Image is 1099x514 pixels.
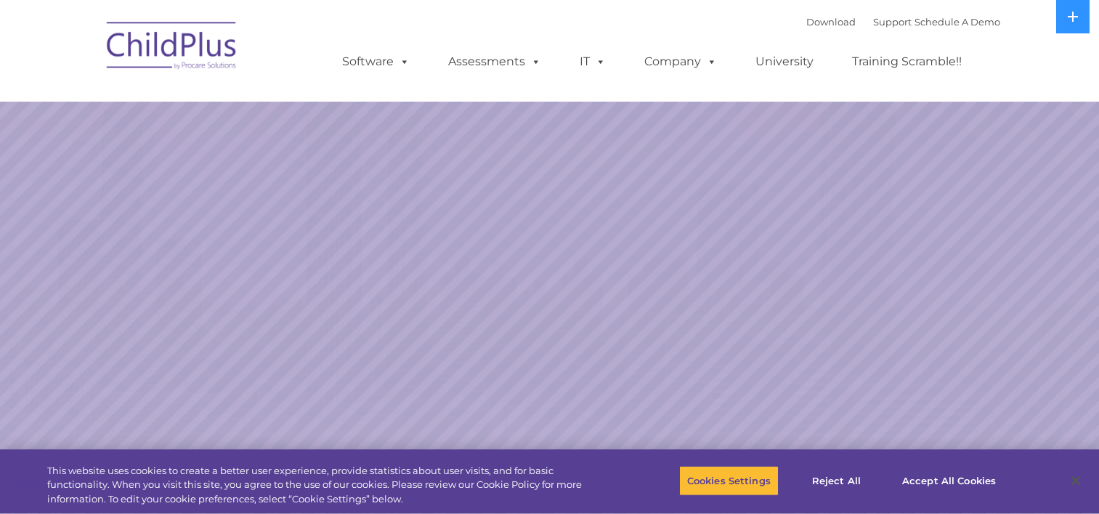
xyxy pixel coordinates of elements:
[894,465,1004,496] button: Accept All Cookies
[328,47,424,76] a: Software
[915,16,1000,28] a: Schedule A Demo
[679,465,779,496] button: Cookies Settings
[873,16,912,28] a: Support
[806,16,1000,28] font: |
[741,47,828,76] a: University
[791,465,882,496] button: Reject All
[806,16,856,28] a: Download
[630,47,731,76] a: Company
[838,47,976,76] a: Training Scramble!!
[1060,465,1092,497] button: Close
[100,12,245,84] img: ChildPlus by Procare Solutions
[747,327,931,376] a: Learn More
[47,464,604,507] div: This website uses cookies to create a better user experience, provide statistics about user visit...
[434,47,556,76] a: Assessments
[565,47,620,76] a: IT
